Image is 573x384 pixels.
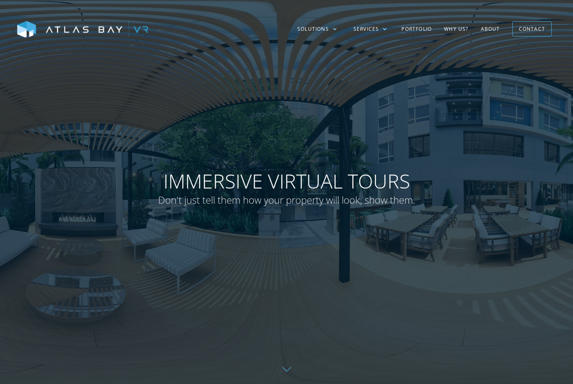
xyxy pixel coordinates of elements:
div: Services [353,25,379,33]
a: Contact [512,21,552,36]
img: Atlas Bay VR Logo [17,21,148,38]
div: Solutions [289,17,345,41]
a: Why US? [438,17,474,41]
span: Don't just tell them how your property will look, show them. [158,193,415,207]
div: Contact [519,23,545,35]
a: About [475,17,506,41]
a: Portfolio [395,17,438,41]
img: Down further on page [282,367,291,372]
h1: Immersive Virtual Tours [158,169,415,207]
div: Solutions [297,25,329,33]
div: Services [345,17,396,41]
